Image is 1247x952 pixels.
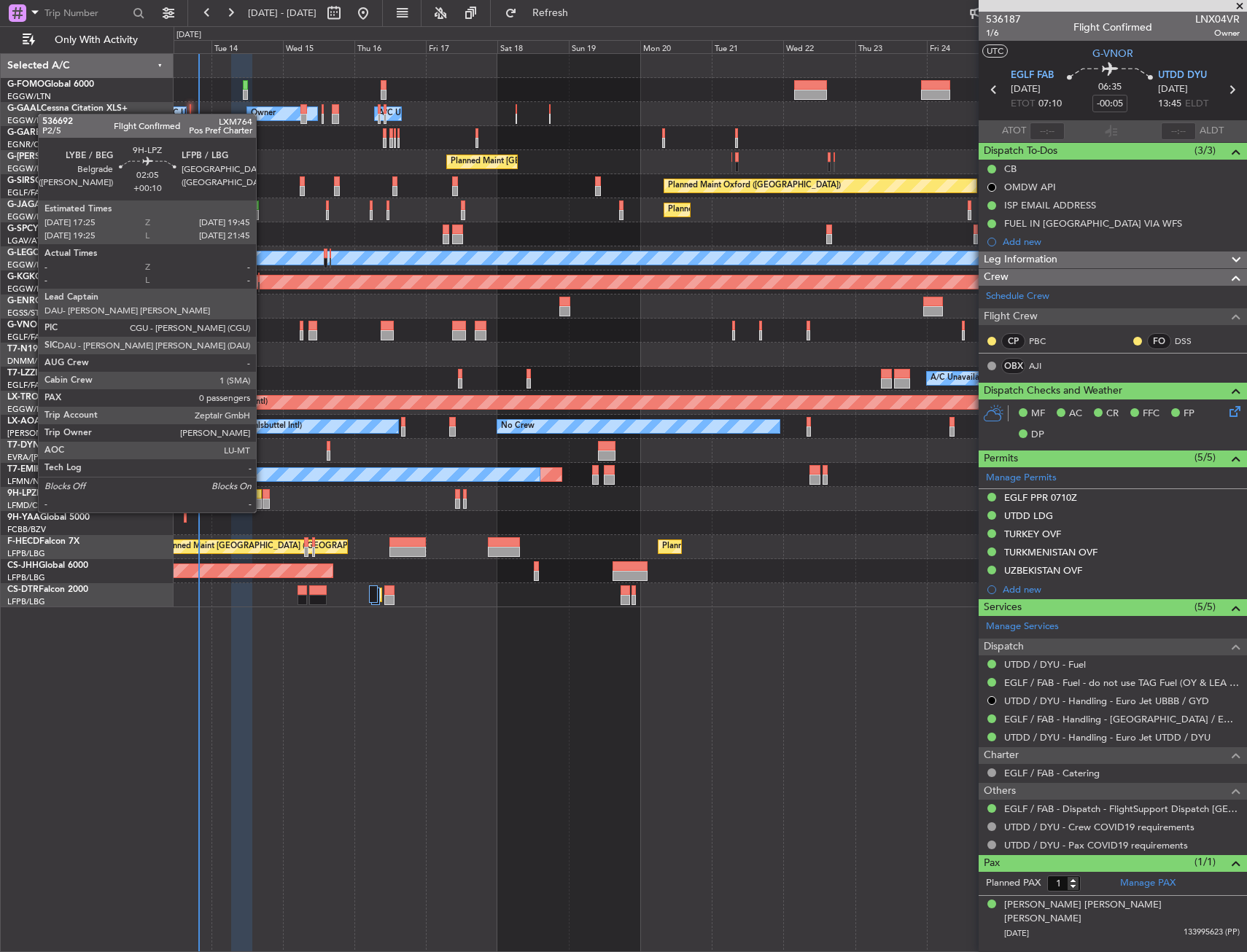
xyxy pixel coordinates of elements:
[7,524,46,535] a: FCBB/BZV
[176,29,201,42] div: [DATE]
[984,269,1009,286] span: Crew
[1175,335,1208,348] a: DSS
[7,428,93,439] a: [PERSON_NAME]/QSA
[16,28,158,52] button: Only With Activity
[1030,122,1065,140] input: --:--
[1004,839,1188,851] a: UTDD / DYU - Pax COVID19 requirements
[426,40,497,53] div: Fri 17
[7,321,43,329] span: G-VNOR
[986,12,1021,27] span: 536187
[7,321,106,329] a: G-VNORChallenger 650
[7,249,39,257] span: G-LEGC
[7,489,83,498] a: 9H-LPZLegacy 500
[1200,124,1224,138] span: ALDT
[1011,69,1054,83] span: EGLF FAB
[7,297,90,305] a: G-ENRGPraetor 600
[783,40,855,53] div: Wed 22
[38,35,154,45] span: Only With Activity
[7,356,53,367] a: DNMM/LOS
[7,417,41,426] span: LX-AOA
[7,345,95,354] a: T7-N1960Legacy 650
[1004,546,1098,558] div: TURKMENISTAN OVF
[662,536,892,558] div: Planned Maint [GEOGRAPHIC_DATA] ([GEOGRAPHIC_DATA])
[7,225,85,233] a: G-SPCYLegacy 650
[7,211,51,222] a: EGGW/LTN
[451,151,680,173] div: Planned Maint [GEOGRAPHIC_DATA] ([GEOGRAPHIC_DATA])
[1106,407,1119,421] span: CR
[7,176,35,185] span: G-SIRS
[1011,97,1035,112] span: ETOT
[984,450,1018,467] span: Permits
[986,620,1059,634] a: Manage Services
[986,289,1049,304] a: Schedule Crew
[1004,163,1017,175] div: CB
[211,40,283,53] div: Tue 14
[7,260,51,270] a: EGGW/LTN
[982,44,1008,58] button: UTC
[1004,731,1211,744] a: UTDD / DYU - Handling - Euro Jet UTDD / DYU
[984,747,1019,764] span: Charter
[497,40,569,53] div: Sat 18
[1004,676,1240,689] a: EGLF / FAB - Fuel - do not use TAG Fuel (OY & LEA only) EGLF / FAB
[7,297,42,305] span: G-ENRG
[984,383,1122,399] span: Dispatch Checks and Weather
[1004,564,1082,577] div: UZBEKISTAN OVF
[1011,82,1041,97] span: [DATE]
[7,548,45,559] a: LFPB/LBG
[7,80,94,89] a: G-FOMOGlobal 6000
[7,561,39,570] span: CS-JHH
[7,200,41,209] span: G-JAGA
[931,367,1168,389] div: A/C Unavailable [GEOGRAPHIC_DATA] ([GEOGRAPHIC_DATA])
[170,415,302,437] div: No Crew Hamburg (Fuhlsbuttel Intl)
[7,393,85,402] a: LX-TROLegacy 650
[1004,767,1100,779] a: EGLF / FAB - Catering
[986,471,1057,485] a: Manage Permits
[7,393,39,402] span: LX-TRO
[7,465,36,474] span: T7-EMI
[7,104,128,113] a: G-GAALCessna Citation XLS+
[1004,181,1056,193] div: OMDW API
[1194,143,1216,158] span: (3/3)
[1143,407,1159,421] span: FFC
[7,139,51,150] a: EGNR/CEG
[1004,528,1061,540] div: TURKEY OVF
[1004,510,1053,522] div: UTDD LDG
[7,572,45,583] a: LFPB/LBG
[1038,97,1062,112] span: 07:10
[1002,124,1026,138] span: ATOT
[1158,69,1207,83] span: UTDD DYU
[1194,450,1216,465] span: (5/5)
[248,7,316,20] span: [DATE] - [DATE]
[668,199,898,221] div: Planned Maint [GEOGRAPHIC_DATA] ([GEOGRAPHIC_DATA])
[158,391,268,413] div: Planned Maint Riga (Riga Intl)
[7,80,44,89] span: G-FOMO
[7,537,39,546] span: F-HECD
[1004,199,1096,211] div: ISP EMAIL ADDRESS
[1001,358,1025,374] div: OBX
[140,40,211,53] div: Mon 13
[7,489,36,498] span: 9H-LPZ
[1029,335,1062,348] a: PBC
[7,128,41,137] span: G-GARE
[7,187,45,198] a: EGLF/FAB
[1004,803,1240,815] a: EGLF / FAB - Dispatch - FlightSupport Dispatch [GEOGRAPHIC_DATA]
[7,537,79,546] a: F-HECDFalcon 7X
[569,40,640,53] div: Sun 19
[712,40,783,53] div: Tue 21
[251,103,276,125] div: Owner
[7,235,47,246] a: LGAV/ATH
[984,143,1057,160] span: Dispatch To-Dos
[984,855,1000,872] span: Pax
[1004,821,1194,833] a: UTDD / DYU - Crew COVID19 requirements
[520,8,581,18] span: Refresh
[1098,80,1122,95] span: 06:35
[1195,27,1240,39] span: Owner
[179,464,213,485] div: No Crew
[1003,583,1240,596] div: Add new
[1031,407,1045,421] span: MF
[1147,333,1171,349] div: FO
[1073,20,1152,35] div: Flight Confirmed
[7,513,90,522] a: 9H-YAAGlobal 5000
[855,40,927,53] div: Thu 23
[1195,12,1240,27] span: LNX04VR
